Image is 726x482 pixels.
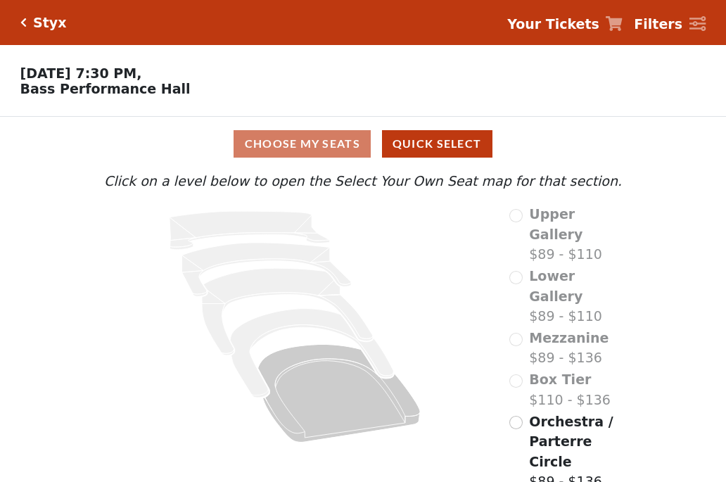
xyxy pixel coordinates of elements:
span: Upper Gallery [529,206,582,242]
span: Lower Gallery [529,268,582,304]
label: $110 - $136 [529,369,611,410]
h5: Styx [33,15,66,31]
p: Click on a level below to open the Select Your Own Seat map for that section. [101,171,625,191]
label: $89 - $110 [529,204,625,265]
a: Filters [634,14,706,34]
a: Your Tickets [507,14,623,34]
path: Lower Gallery - Seats Available: 0 [182,243,352,296]
path: Upper Gallery - Seats Available: 0 [170,211,330,250]
strong: Your Tickets [507,16,599,32]
span: Mezzanine [529,330,609,345]
a: Click here to go back to filters [20,18,27,27]
label: $89 - $110 [529,266,625,326]
strong: Filters [634,16,682,32]
label: $89 - $136 [529,328,609,368]
button: Quick Select [382,130,492,158]
path: Orchestra / Parterre Circle - Seats Available: 225 [258,345,421,443]
span: Box Tier [529,372,591,387]
span: Orchestra / Parterre Circle [529,414,613,469]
